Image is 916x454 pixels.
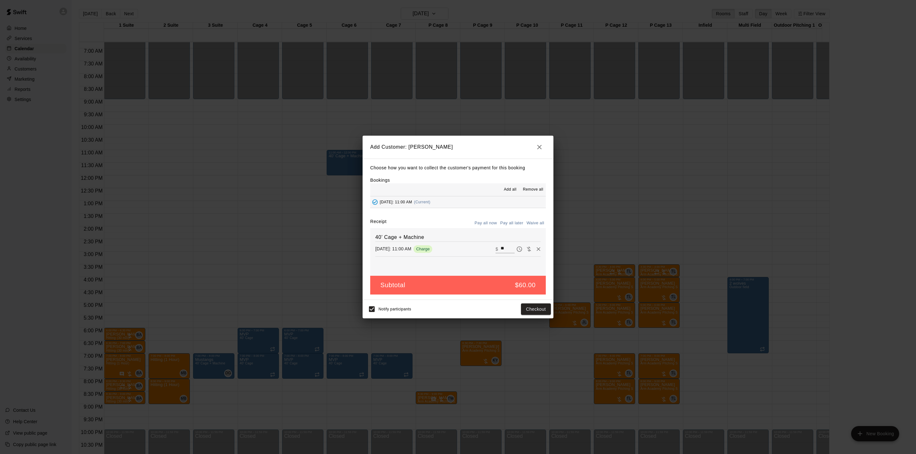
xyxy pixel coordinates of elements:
button: Add all [500,185,520,195]
h5: $60.00 [515,281,536,289]
span: (Current) [414,200,431,204]
span: Add all [504,186,517,193]
button: Remove all [520,185,546,195]
p: [DATE]: 11:00 AM [375,246,411,252]
p: $ [496,246,498,252]
label: Bookings [370,178,390,183]
button: Pay all now [473,218,499,228]
p: Choose how you want to collect the customer's payment for this booking [370,164,546,172]
span: [DATE]: 11:00 AM [380,200,412,204]
button: Waive all [525,218,546,228]
button: Remove [534,244,543,254]
span: Pay later [515,246,524,251]
button: Added - Collect Payment [370,197,380,207]
h2: Add Customer: [PERSON_NAME] [363,136,553,159]
button: Pay all later [499,218,525,228]
span: Waive payment [524,246,534,251]
button: Added - Collect Payment[DATE]: 11:00 AM(Current) [370,196,546,208]
h6: 40’ Cage + Machine [375,233,541,241]
label: Receipt [370,218,386,228]
button: Checkout [521,303,551,315]
h5: Subtotal [380,281,405,289]
span: Notify participants [378,307,411,311]
span: Remove all [523,186,543,193]
span: Charge [413,247,432,251]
